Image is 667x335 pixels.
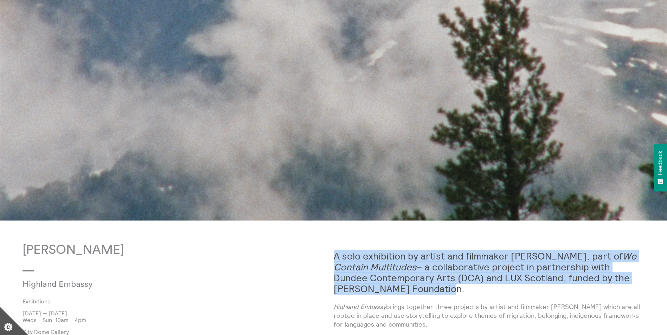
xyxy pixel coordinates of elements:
[23,310,334,316] p: [DATE] — [DATE]
[23,329,334,335] p: City Dome Gallery
[23,317,334,323] p: Weds – Sun, 10am – 4pm
[23,243,334,257] p: [PERSON_NAME]
[23,298,322,304] a: Exhibitions
[334,250,636,295] strong: A solo exhibition by artist and filmmaker [PERSON_NAME], part of – a collaborative project in par...
[657,151,663,175] span: Feedback
[334,250,636,273] em: We Contain Multitudes
[654,144,667,191] button: Feedback - Show survey
[334,303,386,311] em: Highland Embassy
[334,302,645,329] p: brings together three projects by artist and filmmaker [PERSON_NAME] which are all rooted in plac...
[23,280,230,290] p: Highland Embassy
